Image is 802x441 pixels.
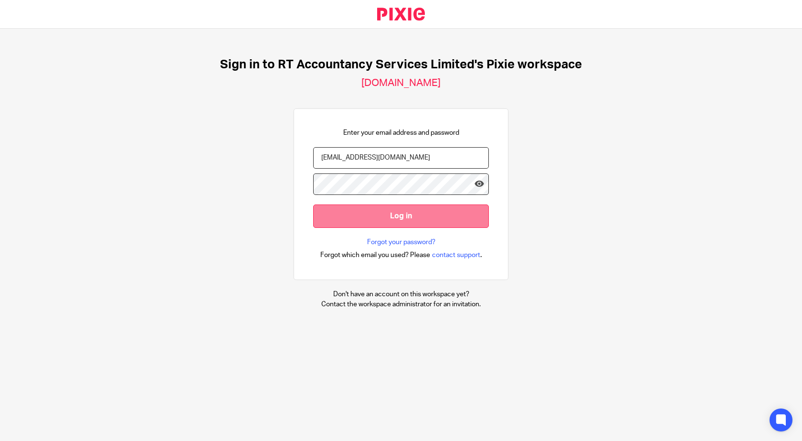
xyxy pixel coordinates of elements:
div: . [320,249,482,260]
p: Don't have an account on this workspace yet? [321,290,481,299]
input: Log in [313,204,489,228]
p: Enter your email address and password [343,128,459,138]
p: Contact the workspace administrator for an invitation. [321,300,481,309]
span: Forgot which email you used? Please [320,250,430,260]
h2: [DOMAIN_NAME] [361,77,441,89]
span: contact support [432,250,480,260]
a: Forgot your password? [367,237,435,247]
input: name@example.com [313,147,489,169]
h1: Sign in to RT Accountancy Services Limited's Pixie workspace [220,57,582,72]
